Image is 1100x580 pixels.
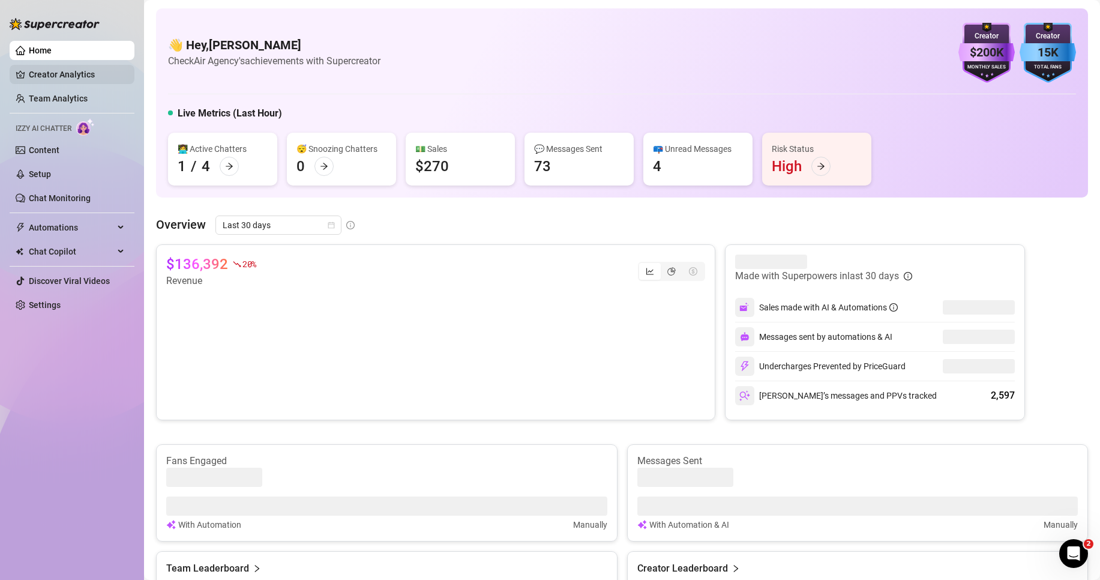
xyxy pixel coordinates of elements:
article: With Automation [178,518,241,531]
span: dollar-circle [689,267,697,276]
a: Home [29,46,52,55]
a: Creator Analytics [29,65,125,84]
img: svg%3e [739,302,750,313]
div: $270 [415,157,449,176]
a: Content [29,145,59,155]
a: Settings [29,300,61,310]
div: 15K [1020,43,1076,62]
article: With Automation & AI [649,518,729,531]
article: Fans Engaged [166,455,607,468]
div: Total Fans [1020,64,1076,71]
img: purple-badge-B9DA21FR.svg [958,23,1015,83]
div: Monthly Sales [958,64,1015,71]
img: svg%3e [637,518,647,531]
article: Revenue [166,274,256,288]
span: fall [233,260,241,268]
h5: Live Metrics (Last Hour) [178,106,282,121]
div: 4 [202,157,210,176]
div: 💵 Sales [415,142,505,156]
article: Manually [1044,518,1078,531]
div: 📪 Unread Messages [653,142,743,156]
iframe: Intercom live chat [1059,539,1088,568]
img: blue-badge-DgoSNQY1.svg [1020,23,1076,83]
div: Risk Status [772,142,862,156]
img: svg%3e [739,390,750,401]
h4: 👋 Hey, [PERSON_NAME] [168,37,380,53]
article: Creator Leaderboard [637,561,728,576]
div: Undercharges Prevented by PriceGuard [735,357,906,376]
a: Setup [29,169,51,179]
span: pie-chart [667,267,676,276]
span: line-chart [646,267,654,276]
div: Messages sent by automations & AI [735,327,892,346]
img: logo-BBDzfeDw.svg [10,18,100,30]
span: 2 [1084,539,1093,549]
div: 1 [178,157,186,176]
article: $136,392 [166,255,228,274]
img: AI Chatter [76,118,95,136]
article: Messages Sent [637,455,1078,468]
div: $200K [958,43,1015,62]
span: thunderbolt [16,223,25,232]
a: Team Analytics [29,94,88,103]
img: svg%3e [739,361,750,372]
div: 4 [653,157,661,176]
article: Made with Superpowers in last 30 days [735,269,899,283]
div: [PERSON_NAME]’s messages and PPVs tracked [735,386,937,405]
span: right [253,561,261,576]
div: Creator [958,31,1015,42]
div: 0 [296,157,305,176]
div: 💬 Messages Sent [534,142,624,156]
span: arrow-right [817,162,825,171]
div: segmented control [638,262,705,281]
img: svg%3e [740,332,750,342]
span: info-circle [904,272,912,280]
article: Manually [573,518,607,531]
span: info-circle [346,221,355,229]
span: arrow-right [320,162,328,171]
span: calendar [328,222,335,229]
img: Chat Copilot [16,247,23,256]
article: Overview [156,216,206,234]
span: Chat Copilot [29,242,114,261]
div: 😴 Snoozing Chatters [296,142,386,156]
div: 73 [534,157,551,176]
div: 👩‍💻 Active Chatters [178,142,268,156]
a: Discover Viral Videos [29,276,110,286]
span: info-circle [889,303,898,312]
div: 2,597 [991,388,1015,403]
img: svg%3e [166,518,176,531]
span: Last 30 days [223,216,334,234]
a: Chat Monitoring [29,193,91,203]
span: Automations [29,218,114,237]
div: Sales made with AI & Automations [759,301,898,314]
div: Creator [1020,31,1076,42]
span: 20 % [242,258,256,270]
span: right [732,561,740,576]
article: Team Leaderboard [166,561,249,576]
span: Izzy AI Chatter [16,123,71,134]
span: arrow-right [225,162,233,171]
article: Check Air Agency's achievements with Supercreator [168,53,380,68]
